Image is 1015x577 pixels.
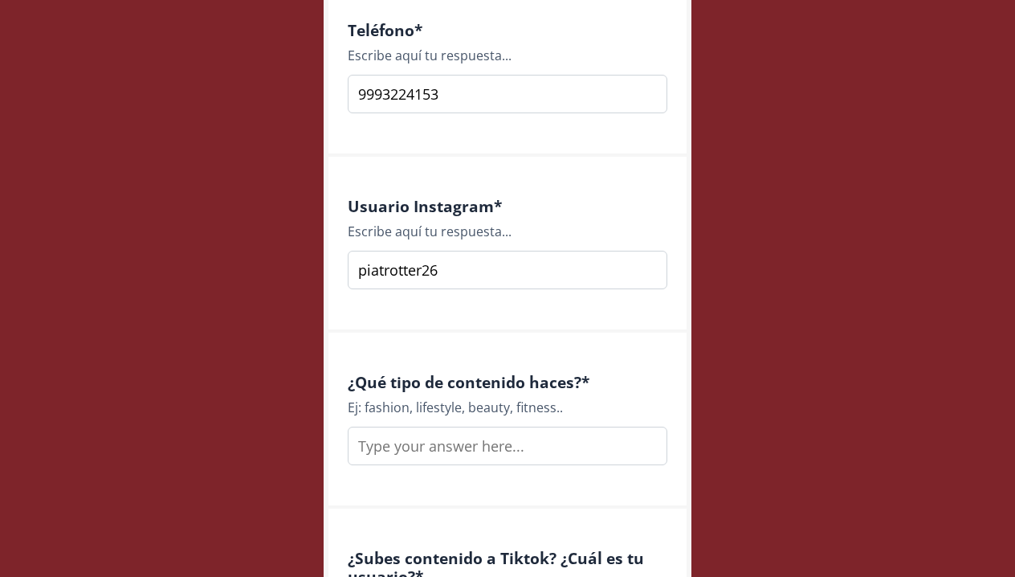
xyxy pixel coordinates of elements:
div: Escribe aquí tu respuesta... [348,46,667,65]
h4: ¿Qué tipo de contenido haces? * [348,373,667,391]
input: Type your answer here... [348,427,667,465]
div: Ej: fashion, lifestyle, beauty, fitness.. [348,398,667,417]
input: Type your answer here... [348,251,667,289]
div: Escribe aquí tu respuesta... [348,222,667,241]
h4: Teléfono * [348,21,667,39]
h4: Usuario Instagram * [348,197,667,215]
input: Type your answer here... [348,75,667,113]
